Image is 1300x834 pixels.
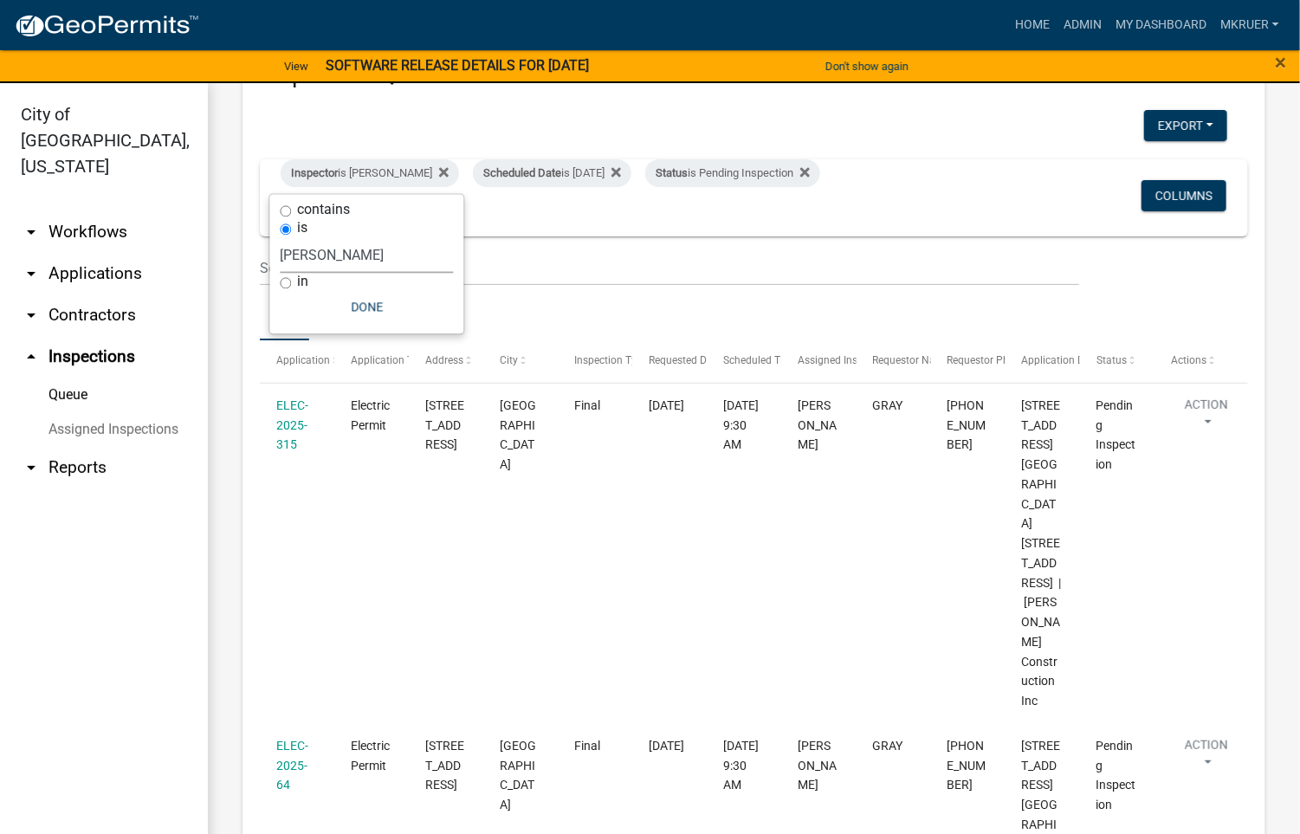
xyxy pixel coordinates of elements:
span: Status [656,166,688,179]
datatable-header-cell: Requestor Phone [931,340,1006,382]
span: Pending Inspection [1096,739,1136,811]
span: Actions [1171,354,1206,366]
div: [DATE] 9:30 AM [724,396,766,455]
label: contains [298,204,351,217]
span: JEFFERSONVILLE [500,739,536,811]
span: × [1276,50,1287,74]
span: Final [574,398,600,412]
datatable-header-cell: Requested Date [632,340,707,382]
span: Requestor Phone [948,354,1027,366]
span: Scheduled Time [724,354,799,366]
datatable-header-cell: Application [260,340,334,382]
datatable-header-cell: Application Description [1006,340,1080,382]
span: Harold Satterly [799,739,838,792]
datatable-header-cell: Application Type [334,340,409,382]
span: City [500,354,518,366]
datatable-header-cell: Requestor Name [857,340,931,382]
a: mkruer [1213,9,1286,42]
span: Harold Satterly [799,398,838,452]
span: Electric Permit [351,398,390,432]
i: arrow_drop_down [21,222,42,242]
datatable-header-cell: Address [409,340,483,382]
a: Admin [1057,9,1109,42]
button: Action [1171,396,1242,439]
datatable-header-cell: City [483,340,558,382]
label: is [298,222,308,236]
a: ELEC-2025-64 [276,739,308,792]
span: JEFFERSONVILLE [500,398,536,471]
span: 09/09/2025 [650,398,685,412]
div: is Pending Inspection [645,159,820,187]
datatable-header-cell: Scheduled Time [707,340,781,382]
span: GRAY [873,739,903,753]
button: Action [1171,736,1242,779]
span: Assigned Inspector [799,354,888,366]
label: in [298,275,309,289]
i: arrow_drop_down [21,305,42,326]
button: Close [1276,52,1287,73]
button: Don't show again [818,52,915,81]
datatable-header-cell: Status [1080,340,1154,382]
span: Requestor Name [873,354,951,366]
span: Status [1096,354,1127,366]
a: View [277,52,315,81]
a: Home [1008,9,1057,42]
span: Application [276,354,330,366]
span: Address [425,354,463,366]
i: arrow_drop_down [21,457,42,478]
span: Inspection Type [574,354,648,366]
strong: SOFTWARE RELEASE DETAILS FOR [DATE] [326,57,589,74]
div: [DATE] 9:30 AM [724,736,766,795]
i: arrow_drop_down [21,263,42,284]
span: 502-295-5610 [948,739,986,792]
span: Application Type [351,354,430,366]
span: Scheduled Date [483,166,561,179]
span: Inspector [291,166,338,179]
div: is [DATE] [473,159,631,187]
button: Columns [1142,180,1226,211]
button: Done [281,292,454,323]
i: arrow_drop_up [21,346,42,367]
datatable-header-cell: Actions [1154,340,1229,382]
span: 502-295-5610 [948,398,986,452]
datatable-header-cell: Inspection Type [558,340,632,382]
span: 09/09/2025 [650,739,685,753]
span: GRAY [873,398,903,412]
a: Data [260,286,309,341]
span: Application Description [1022,354,1131,366]
span: Pending Inspection [1096,398,1136,471]
span: Requested Date [650,354,722,366]
datatable-header-cell: Assigned Inspector [781,340,856,382]
span: 4014 E. 10TH STREET 4014 E 10th Street | Gilmore Construction Inc [1022,398,1062,708]
input: Search for inspections [260,250,1079,286]
span: Final [574,739,600,753]
span: 4014 E. 10TH STREET [425,739,464,792]
span: Electric Permit [351,739,390,773]
a: My Dashboard [1109,9,1213,42]
button: Export [1144,110,1227,141]
span: 4014 E. 10TH STREET [425,398,464,452]
a: ELEC-2025-315 [276,398,308,452]
div: is [PERSON_NAME] [281,159,459,187]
